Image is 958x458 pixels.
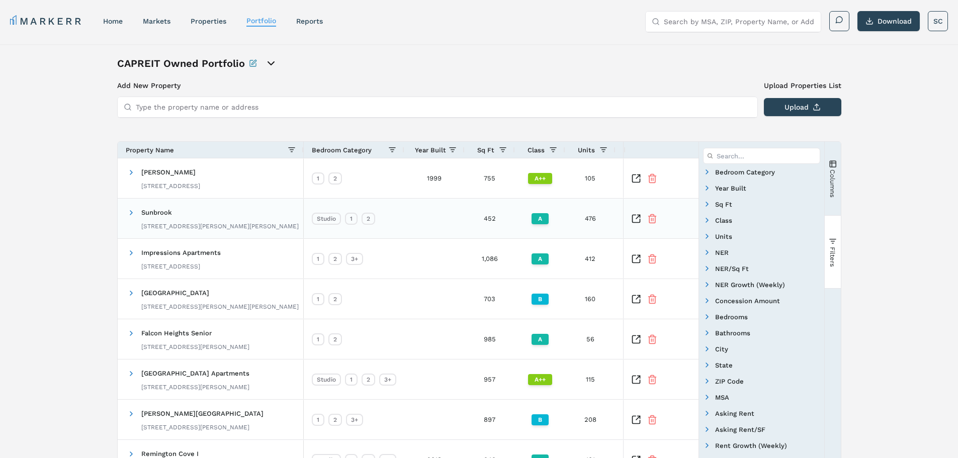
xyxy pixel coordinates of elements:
[532,414,549,425] div: B
[631,415,641,425] a: Inspect Comparable
[465,359,515,399] div: 957
[415,146,446,154] span: Year Built
[10,14,83,28] a: MARKERR
[141,289,209,297] span: [GEOGRAPHIC_DATA]
[631,334,641,344] a: Inspect Comparable
[296,17,323,25] a: reports
[616,319,666,359] div: $1,456
[616,359,666,399] div: $1,395
[715,442,787,449] span: Rent Growth (Weekly)
[141,182,200,190] div: [STREET_ADDRESS]
[565,400,616,439] div: 208
[141,222,299,230] div: [STREET_ADDRESS][PERSON_NAME][PERSON_NAME]
[465,319,515,359] div: 985
[246,17,276,25] a: Portfolio
[477,146,494,154] span: Sq Ft
[362,374,375,386] div: 2
[141,209,172,216] span: Sunbrook
[465,239,515,279] div: 1,086
[715,345,728,353] span: City
[616,400,666,439] div: $1,610
[312,172,324,185] div: 1
[528,173,552,184] div: A++
[715,426,765,433] span: Asking Rent/SF
[715,378,744,385] span: ZIP Code
[631,173,641,184] a: Inspect Comparable
[465,400,515,439] div: 897
[532,334,549,345] div: A
[578,146,595,154] span: Units
[664,12,815,32] input: Search by MSA, ZIP, Property Name, or Address
[616,199,666,238] div: $1,188
[565,199,616,238] div: 476
[141,423,264,431] div: [STREET_ADDRESS][PERSON_NAME]
[143,17,170,25] a: markets
[141,262,221,270] div: [STREET_ADDRESS]
[328,293,342,305] div: 2
[141,383,249,391] div: [STREET_ADDRESS][PERSON_NAME]
[191,17,226,25] a: properties
[328,333,342,345] div: 2
[312,374,341,386] div: Studio
[715,201,732,208] span: Sq Ft
[647,294,657,304] button: Remove Property From Portfolio
[345,374,358,386] div: 1
[126,146,174,154] span: Property Name
[528,146,545,154] span: Class
[312,146,372,154] span: Bedroom Category
[141,329,212,337] span: Falcon Heights Senior
[616,158,666,198] div: $2,174
[647,214,657,224] button: Remove Property From Portfolio
[528,374,552,385] div: A++
[141,303,299,311] div: [STREET_ADDRESS][PERSON_NAME][PERSON_NAME]
[764,98,841,116] button: Upload
[715,185,746,192] span: Year Built
[346,253,363,265] div: 3+
[345,213,358,225] div: 1
[465,279,515,319] div: 703
[857,11,920,31] button: Download
[141,370,249,377] span: [GEOGRAPHIC_DATA] Apartments
[312,293,324,305] div: 1
[631,214,641,224] a: Inspect Comparable
[715,329,750,337] span: Bathrooms
[328,253,342,265] div: 2
[764,80,841,90] label: Upload Properties List
[136,97,751,117] input: Type the property name or address
[465,158,515,198] div: 755
[703,148,820,164] input: Filter Columns Input
[249,56,257,70] button: Rename this portfolio
[829,246,836,266] span: Filters
[631,375,641,385] a: Inspect Comparable
[141,168,196,176] span: [PERSON_NAME]
[312,333,324,345] div: 1
[141,343,249,351] div: [STREET_ADDRESS][PERSON_NAME]
[715,297,780,305] span: Concession Amount
[715,217,732,224] span: Class
[141,410,264,417] span: [PERSON_NAME][GEOGRAPHIC_DATA]
[328,414,342,426] div: 2
[312,414,324,426] div: 1
[265,57,277,69] button: open portfolio options
[532,213,549,224] div: A
[715,313,748,321] span: Bedrooms
[715,168,775,176] span: Bedroom Category
[715,394,729,401] span: MSA
[532,253,549,264] div: A
[141,249,221,256] span: Impressions Apartments
[465,199,515,238] div: 452
[715,410,754,417] span: Asking Rent
[328,172,342,185] div: 2
[715,281,785,289] span: NER Growth (Weekly)
[647,254,657,264] button: Remove Property From Portfolio
[715,265,749,272] span: NER/Sq Ft
[616,239,666,279] div: $1,660
[312,253,324,265] div: 1
[404,158,465,198] div: 1999
[715,233,732,240] span: Units
[829,169,836,197] span: Columns
[565,279,616,319] div: 160
[715,249,729,256] span: NER
[362,213,375,225] div: 2
[647,334,657,344] button: Remove Property From Portfolio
